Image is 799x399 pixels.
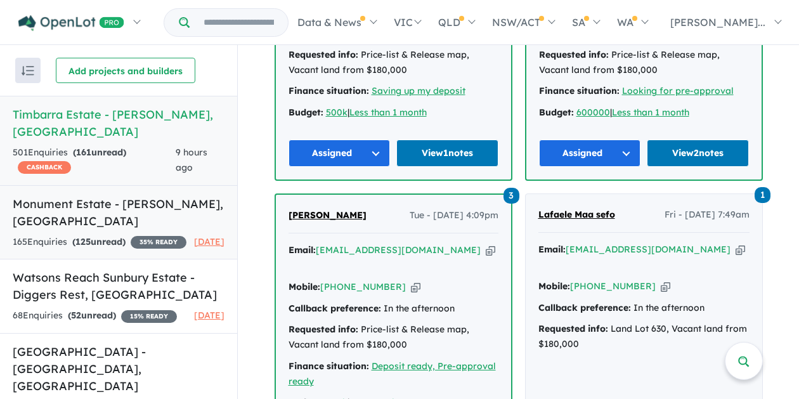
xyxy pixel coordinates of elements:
a: 3 [503,186,519,204]
a: Lafaele Maa sefo [538,207,615,223]
div: 165 Enquir ies [13,235,186,250]
span: CASHBACK [18,161,71,174]
strong: Requested info: [538,323,608,334]
strong: Callback preference: [538,302,631,313]
span: 125 [75,236,91,247]
h5: Watsons Reach Sunbury Estate - Diggers Rest , [GEOGRAPHIC_DATA] [13,269,224,303]
div: Price-list & Release map, Vacant land from $180,000 [289,48,498,78]
button: Assigned [539,140,641,167]
div: Land Lot 630, Vacant land from $180,000 [538,322,750,352]
a: View2notes [647,140,749,167]
span: 161 [76,147,91,158]
strong: Budget: [539,107,574,118]
span: 1 [755,187,770,203]
a: View1notes [396,140,498,167]
span: 3 [503,188,519,204]
strong: Budget: [289,107,323,118]
strong: ( unread) [73,147,126,158]
strong: Email: [289,244,316,256]
button: Copy [486,244,495,257]
strong: Callback preference: [289,303,381,314]
div: | [289,105,498,121]
a: Looking for pre-approval [622,85,734,96]
span: 9 hours ago [176,147,207,173]
a: Less than 1 month [612,107,689,118]
a: Deposit ready, Pre-approval ready [289,360,496,387]
span: Lafaele Maa sefo [538,209,615,220]
a: [EMAIL_ADDRESS][DOMAIN_NAME] [316,244,481,256]
strong: Requested info: [289,324,358,335]
div: In the afternoon [538,301,750,316]
span: [DATE] [194,236,224,247]
button: Add projects and builders [56,58,195,83]
button: Copy [661,280,670,293]
strong: ( unread) [68,310,116,321]
strong: Mobile: [538,280,570,292]
button: Copy [411,280,420,294]
strong: Finance situation: [289,85,369,96]
strong: ( unread) [72,236,126,247]
span: 15 % READY [121,310,177,323]
h5: Timbarra Estate - [PERSON_NAME] , [GEOGRAPHIC_DATA] [13,106,224,140]
strong: Finance situation: [539,85,620,96]
a: Saving up my deposit [372,85,465,96]
strong: Mobile: [289,281,320,292]
div: 68 Enquir ies [13,308,177,324]
span: 35 % READY [131,236,186,249]
a: Less than 1 month [349,107,427,118]
a: [PHONE_NUMBER] [570,280,656,292]
div: In the afternoon [289,301,498,317]
a: [EMAIL_ADDRESS][DOMAIN_NAME] [566,244,731,255]
strong: Requested info: [539,49,609,60]
a: [PERSON_NAME] [289,208,367,223]
span: [PERSON_NAME]... [670,16,765,29]
div: 501 Enquir ies [13,145,176,176]
a: [PHONE_NUMBER] [320,281,406,292]
h5: Monument Estate - [PERSON_NAME] , [GEOGRAPHIC_DATA] [13,195,224,230]
strong: Email: [538,244,566,255]
button: Copy [736,243,745,256]
a: 600000 [576,107,610,118]
span: Fri - [DATE] 7:49am [665,207,750,223]
div: Price-list & Release map, Vacant land from $180,000 [289,322,498,353]
strong: Finance situation: [289,360,369,372]
h5: [GEOGRAPHIC_DATA] - [GEOGRAPHIC_DATA] , [GEOGRAPHIC_DATA] [13,343,224,395]
a: 1 [755,186,770,203]
strong: Requested info: [289,49,358,60]
input: Try estate name, suburb, builder or developer [192,9,285,36]
span: [PERSON_NAME] [289,209,367,221]
button: Assigned [289,140,391,167]
img: sort.svg [22,66,34,75]
a: 500k [326,107,348,118]
img: Openlot PRO Logo White [18,15,124,31]
span: Tue - [DATE] 4:09pm [410,208,498,223]
div: Price-list & Release map, Vacant land from $180,000 [539,48,749,78]
div: | [539,105,749,121]
span: 52 [71,310,81,321]
span: [DATE] [194,310,224,321]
